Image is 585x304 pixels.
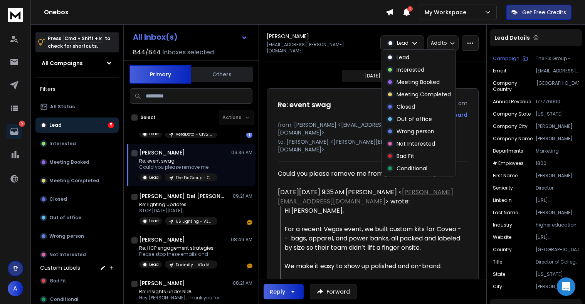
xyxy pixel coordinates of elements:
div: 1 [246,132,252,138]
h1: [PERSON_NAME] [267,32,309,40]
span: Conditional [50,296,78,302]
p: Lead Details [494,34,530,42]
button: Forward [310,284,356,299]
p: First Name [493,173,518,179]
p: [US_STATE] [536,111,579,117]
div: Hi [PERSON_NAME], [284,206,461,215]
h1: [PERSON_NAME] [139,236,185,244]
p: Bad Fit [397,152,414,160]
p: All Status [50,104,75,110]
p: title [493,259,502,265]
p: Re: lighting updates [139,202,217,208]
p: 177776000 [536,99,579,105]
p: Conditional [397,165,427,172]
p: Last Name [493,210,518,216]
p: Get Free Credits [522,8,566,16]
p: Wrong person [397,128,434,135]
p: The Fix Group - C6V1 - Event Swag [536,55,579,62]
p: Closed [397,103,415,111]
p: Meeting Completed [49,178,99,184]
p: Meeting Booked [49,159,89,165]
p: Please stop these emails and [139,251,217,257]
div: Reply [270,288,285,296]
h1: All Inbox(s) [133,33,178,41]
p: 08:49 AM [231,237,252,243]
h3: Inboxes selected [162,48,214,57]
h1: Onebox [44,8,386,17]
p: Meeting Booked [397,78,440,86]
button: Primary [129,65,191,84]
h1: [PERSON_NAME] [139,149,185,156]
p: [PERSON_NAME] [536,173,579,179]
p: [URL][DOMAIN_NAME][PERSON_NAME] [536,197,579,203]
p: [PERSON_NAME] [536,284,579,290]
p: Hey [PERSON_NAME], Thank you for [139,295,220,301]
p: [PERSON_NAME][GEOGRAPHIC_DATA] [536,136,579,142]
p: [US_STATE] [536,271,579,277]
p: Re: event swag [139,158,217,164]
p: Country [493,247,512,253]
p: Company Name [493,136,533,142]
p: 5 [19,121,25,127]
p: US Lighting - V39 Messaging > Savings 2025 - Industry: open - [PERSON_NAME] [176,218,213,224]
p: Email [493,68,506,74]
p: Seniority [493,185,513,191]
p: State [493,271,505,277]
p: Closed [49,196,67,202]
p: [PERSON_NAME] [536,123,579,129]
p: [URL][PERSON_NAME][DOMAIN_NAME] [536,234,579,240]
p: Doximity - V7a Messaging - Pharma, Biotech / Medical Affairs Titles -update [DATE] - Amit [176,262,213,268]
div: We make it easy to show up polished and on-brand. [284,262,461,271]
span: Cmd + Shift + k [63,34,103,43]
p: Campaign [493,55,519,62]
label: Select [141,114,156,121]
div: Could you please remove me from your list? Thank you. [278,169,461,178]
p: Director [536,185,579,191]
p: [DATE] [365,73,380,79]
p: Add to [431,40,447,46]
span: Bad Fit [50,278,66,284]
p: My Workspace [425,8,469,16]
p: Not Interested [397,140,435,148]
p: Could you please remove me [139,164,217,170]
p: industry [493,222,512,228]
p: 09:21 AM [233,193,252,199]
p: Company State [493,111,531,117]
p: to: [PERSON_NAME] <[PERSON_NAME][EMAIL_ADDRESS][DOMAIN_NAME]> [278,138,467,153]
p: Re: insights under NDA [139,289,220,295]
p: City [493,284,502,290]
p: Lead [397,40,408,46]
div: For a recent Vegas event, we built custom kits for Coveo -- bags, apparel, and power banks, all p... [284,225,461,252]
h1: All Campaigns [42,59,83,67]
h1: [PERSON_NAME] Del [PERSON_NAME] [139,192,224,200]
a: [PERSON_NAME][EMAIL_ADDRESS][DOMAIN_NAME] [278,188,453,206]
img: logo [8,8,23,22]
p: Lead [49,122,62,128]
p: Interested [397,66,424,74]
p: [GEOGRAPHIC_DATA] [536,80,579,92]
p: Interested [49,141,76,147]
p: Lead [397,54,409,61]
p: Not Interested [49,252,86,258]
p: VeraData - C1V2 Messaging - Funding disappearing [176,131,213,137]
p: Lead [149,218,159,224]
p: Out of office [397,115,432,123]
h1: [PERSON_NAME] [139,279,185,287]
h3: Filters [35,84,119,94]
p: Meeting Completed [397,91,451,98]
p: # Employees [493,160,524,166]
p: linkedin [493,197,512,203]
p: [EMAIL_ADDRESS][PERSON_NAME][DOMAIN_NAME] [267,42,370,54]
p: Lead [149,175,159,180]
div: Open Intercom Messenger [557,277,575,296]
button: Others [191,66,253,83]
h3: Custom Labels [40,264,80,272]
p: Out of office [49,215,81,221]
p: higher education [536,222,579,228]
span: A [8,281,23,296]
p: website [493,234,511,240]
p: 09:36 AM [231,149,252,156]
div: 5 [108,122,114,128]
p: 08:21 AM [233,280,252,286]
span: 1 [407,6,413,12]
